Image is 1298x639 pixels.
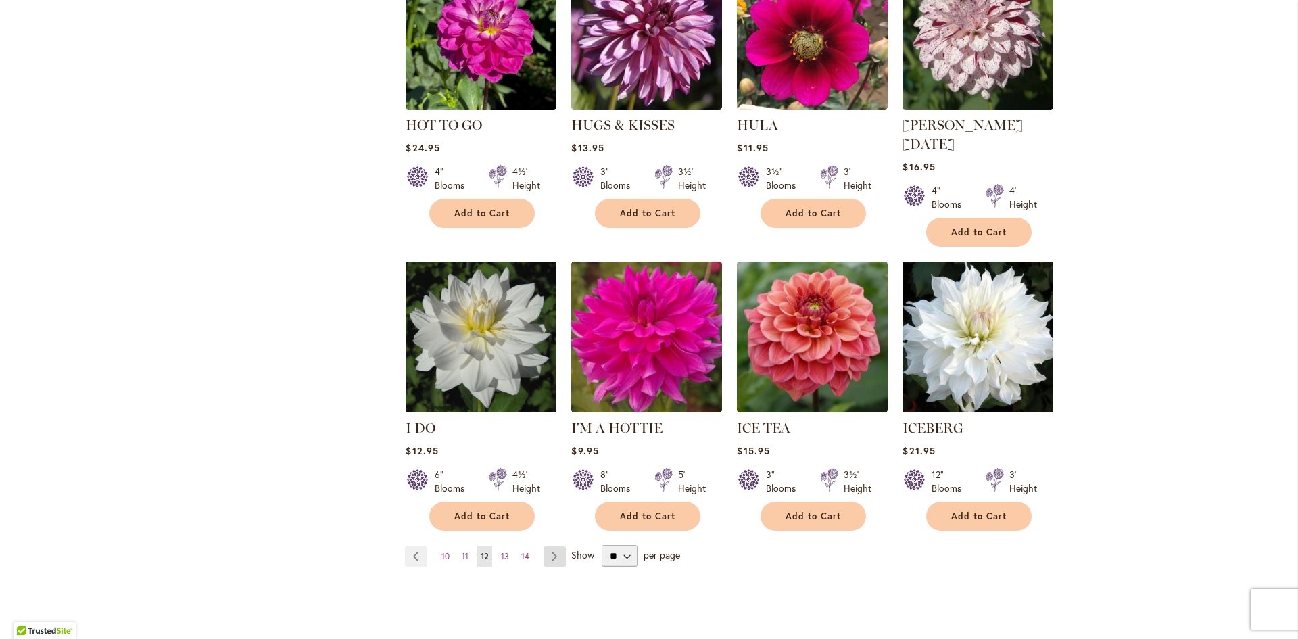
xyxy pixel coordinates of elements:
div: 12" Blooms [932,468,969,495]
a: ICEBERG [903,402,1053,415]
span: Add to Cart [951,227,1007,238]
div: 3½" Blooms [766,165,804,192]
a: HULA [737,99,888,112]
span: 11 [462,551,468,561]
span: 14 [521,551,529,561]
div: 6" Blooms [435,468,473,495]
button: Add to Cart [926,502,1032,531]
span: 12 [481,551,489,561]
span: 13 [501,551,509,561]
a: 10 [438,546,453,567]
span: $16.95 [903,160,935,173]
div: 3' Height [844,165,871,192]
a: I DO [406,402,556,415]
button: Add to Cart [926,218,1032,247]
span: Add to Cart [454,208,510,219]
span: $15.95 [737,444,769,457]
span: Add to Cart [786,511,841,522]
button: Add to Cart [429,502,535,531]
div: 3' Height [1009,468,1037,495]
div: 4" Blooms [932,184,969,211]
a: HULIN'S CARNIVAL [903,99,1053,112]
span: $11.95 [737,141,768,154]
a: HUGS & KISSES [571,99,722,112]
a: 11 [458,546,472,567]
a: I DO [406,420,435,436]
div: 4' Height [1009,184,1037,211]
span: Show [571,548,594,561]
span: Add to Cart [786,208,841,219]
span: $21.95 [903,444,935,457]
span: $13.95 [571,141,604,154]
a: I'm A Hottie [571,402,722,415]
div: 4½' Height [512,165,540,192]
a: I'M A HOTTIE [571,420,663,436]
a: 13 [498,546,512,567]
a: ICE TEA [737,420,790,436]
iframe: Launch Accessibility Center [10,591,48,629]
div: 3" Blooms [600,165,638,192]
a: ICE TEA [737,402,888,415]
a: HULA [737,117,778,133]
a: HOT TO GO [406,99,556,112]
div: 8" Blooms [600,468,638,495]
span: Add to Cart [620,208,675,219]
div: 3½' Height [678,165,706,192]
span: $24.95 [406,141,439,154]
div: 3½' Height [844,468,871,495]
span: $12.95 [406,444,438,457]
a: [PERSON_NAME] [DATE] [903,117,1023,152]
div: 3" Blooms [766,468,804,495]
img: ICEBERG [903,262,1053,412]
div: 5' Height [678,468,706,495]
button: Add to Cart [595,502,700,531]
a: HOT TO GO [406,117,482,133]
span: per page [644,548,680,561]
button: Add to Cart [761,199,866,228]
span: Add to Cart [454,511,510,522]
button: Add to Cart [595,199,700,228]
a: 14 [518,546,533,567]
a: HUGS & KISSES [571,117,675,133]
span: Add to Cart [620,511,675,522]
button: Add to Cart [429,199,535,228]
span: $9.95 [571,444,598,457]
div: 4½' Height [512,468,540,495]
span: Add to Cart [951,511,1007,522]
span: 10 [441,551,450,561]
a: ICEBERG [903,420,963,436]
div: 4" Blooms [435,165,473,192]
button: Add to Cart [761,502,866,531]
img: I DO [406,262,556,412]
img: ICE TEA [737,262,888,412]
img: I'm A Hottie [571,262,722,412]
